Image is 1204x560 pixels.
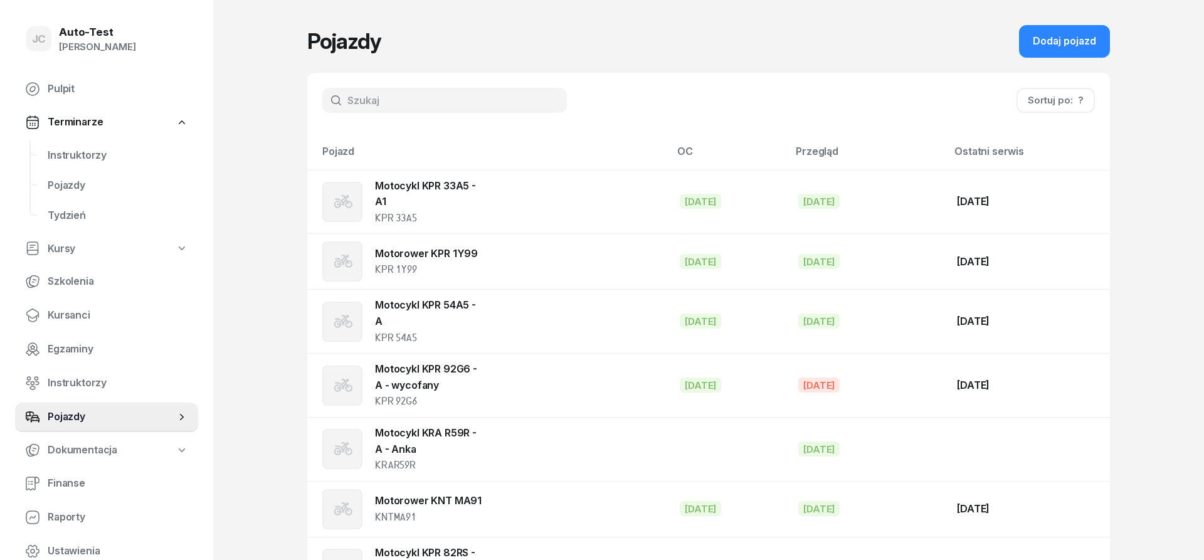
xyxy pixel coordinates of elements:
[59,39,136,55] div: [PERSON_NAME]
[48,147,188,164] span: Instruktorzy
[680,254,721,269] div: [DATE]
[375,298,476,327] a: Motocykl KPR 54A5 - A
[48,208,188,224] span: Tydzień
[59,27,136,38] div: Auto-Test
[15,502,198,532] a: Raporty
[38,140,198,171] a: Instruktorzy
[48,241,75,257] span: Kursy
[48,307,188,324] span: Kursanci
[48,81,188,97] span: Pulpit
[788,143,947,170] th: Przegląd
[947,143,1110,170] th: Ostatni serwis
[48,475,188,492] span: Finanse
[307,30,381,53] h1: Pojazdy
[38,171,198,201] a: Pojazdy
[15,300,198,330] a: Kursanci
[375,179,476,208] a: Motocykl KPR 33A5 - A1
[375,426,477,455] a: Motocykl KRA R59R - A - Anka
[798,314,840,329] div: [DATE]
[322,88,567,113] input: Szukaj
[957,378,1100,394] div: [DATE]
[670,143,788,170] th: OC
[798,501,840,516] div: [DATE]
[957,194,1100,210] div: [DATE]
[48,273,188,290] span: Szkolenia
[32,34,46,45] span: JC
[15,235,198,263] a: Kursy
[15,468,198,499] a: Finanse
[1019,25,1110,58] button: Dodaj pojazd
[48,442,117,458] span: Dokumentacja
[48,409,176,425] span: Pojazdy
[375,362,477,391] a: Motocykl KPR 92G6 - A - wycofany
[48,375,188,391] span: Instruktorzy
[680,314,721,329] div: [DATE]
[15,402,198,432] a: Pojazdy
[680,378,721,393] div: [DATE]
[375,393,485,409] div: KPR 92G6
[1078,92,1084,108] div: ?
[957,314,1100,330] div: [DATE]
[375,494,482,507] a: Motorower KNT MA91
[48,114,103,130] span: Terminarze
[48,341,188,357] span: Egzaminy
[1017,88,1095,113] button: Sortuj po:?
[15,108,198,137] a: Terminarze
[1033,33,1096,50] div: Dodaj pojazd
[798,254,840,269] div: [DATE]
[680,194,721,209] div: [DATE]
[798,441,840,457] div: [DATE]
[375,210,485,226] div: KPR 33A5
[375,247,478,260] a: Motorower KPR 1Y99
[375,262,478,278] div: KPR 1Y99
[307,143,670,170] th: Pojazd
[375,330,485,346] div: KPR 54A5
[48,177,188,194] span: Pojazdy
[798,378,840,393] div: [DATE]
[798,194,840,209] div: [DATE]
[375,457,485,473] div: KRAR59R
[957,501,1100,517] div: [DATE]
[375,509,482,526] div: KNTMA91
[38,201,198,231] a: Tydzień
[15,334,198,364] a: Egzaminy
[48,543,188,559] span: Ustawienia
[48,509,188,526] span: Raporty
[15,368,198,398] a: Instruktorzy
[15,267,198,297] a: Szkolenia
[15,436,198,465] a: Dokumentacja
[15,74,198,104] a: Pulpit
[957,254,1100,270] div: [DATE]
[680,501,721,516] div: [DATE]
